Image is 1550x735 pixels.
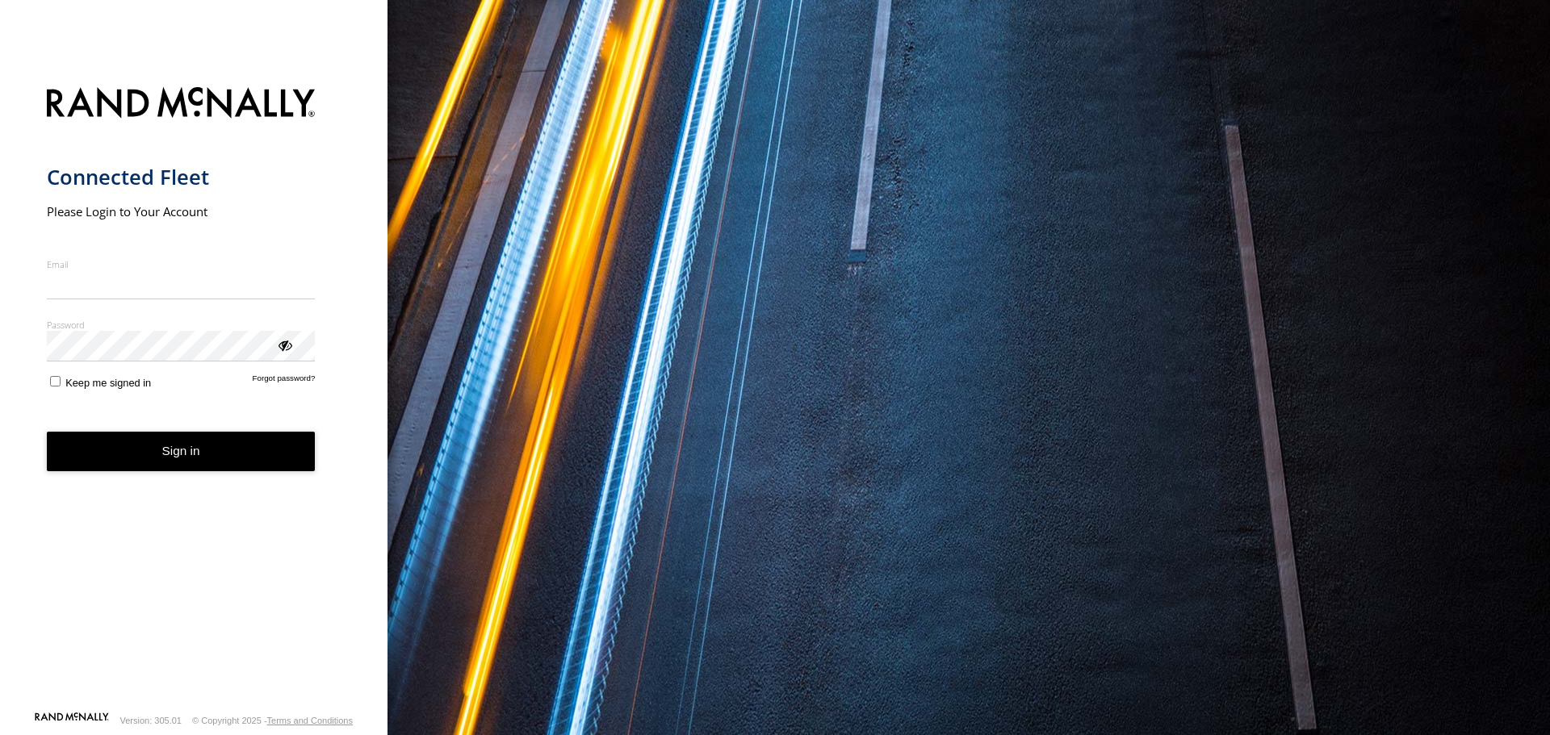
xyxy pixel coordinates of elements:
a: Forgot password? [253,374,316,389]
a: Visit our Website [35,712,109,729]
h1: Connected Fleet [47,164,316,190]
form: main [47,77,341,711]
label: Password [47,319,316,331]
div: ViewPassword [276,336,292,353]
button: Sign in [47,432,316,471]
a: Terms and Conditions [267,716,353,725]
label: Email [47,258,316,270]
h2: Please Login to Your Account [47,203,316,219]
span: Keep me signed in [65,377,151,389]
img: Rand McNally [47,84,316,125]
div: © Copyright 2025 - [192,716,353,725]
div: Version: 305.01 [120,716,182,725]
input: Keep me signed in [50,376,61,386]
